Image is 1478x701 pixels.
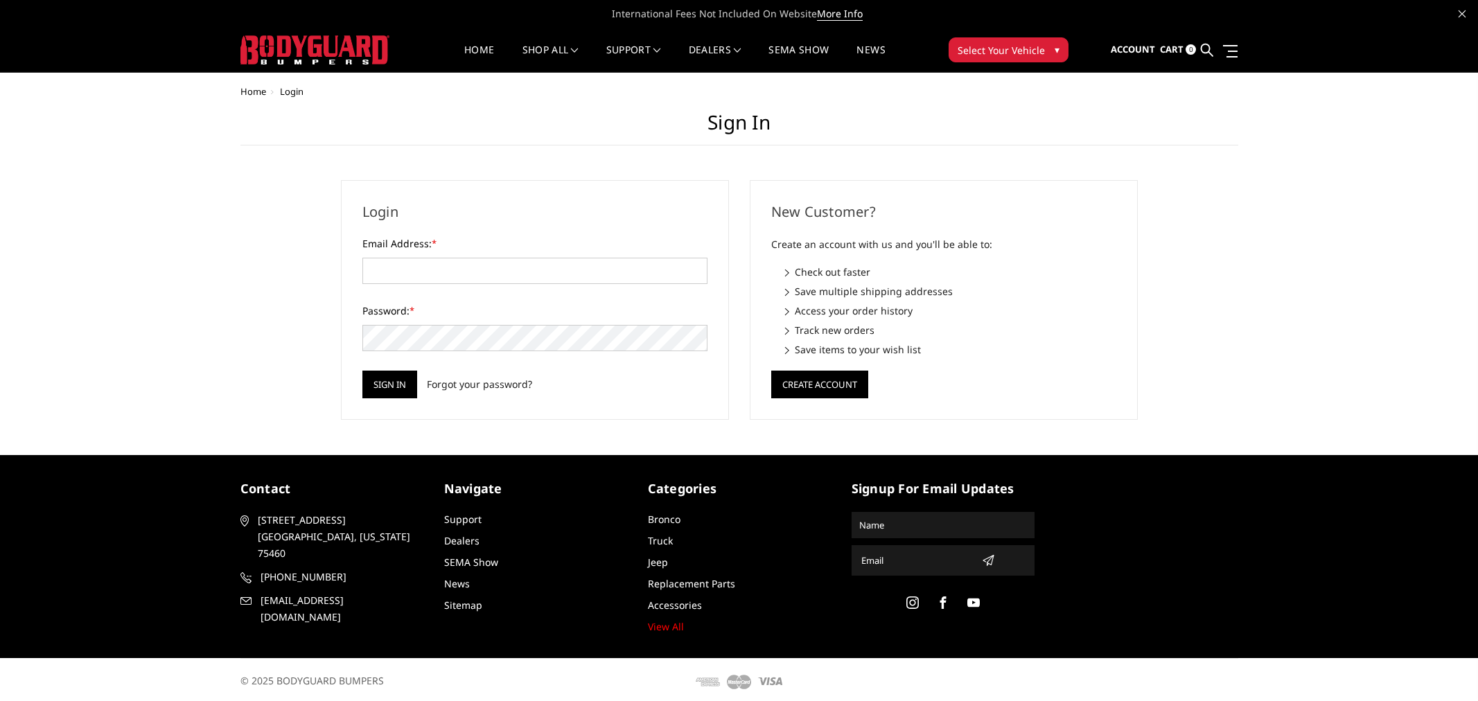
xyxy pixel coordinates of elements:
[444,598,482,612] a: Sitemap
[771,236,1116,253] p: Create an account with us and you'll be able to:
[648,620,684,633] a: View All
[1111,31,1155,69] a: Account
[648,556,668,569] a: Jeep
[240,592,423,625] a: [EMAIL_ADDRESS][DOMAIN_NAME]
[648,577,735,590] a: Replacement Parts
[258,512,419,562] span: [STREET_ADDRESS] [GEOGRAPHIC_DATA], [US_STATE] 75460
[1055,42,1059,57] span: ▾
[240,674,384,687] span: © 2025 BODYGUARD BUMPERS
[1111,43,1155,55] span: Account
[648,598,702,612] a: Accessories
[785,303,1116,318] li: Access your order history
[1160,43,1184,55] span: Cart
[261,592,421,625] span: [EMAIL_ADDRESS][DOMAIN_NAME]
[1160,31,1196,69] a: Cart 0
[464,45,494,72] a: Home
[444,577,470,590] a: News
[689,45,741,72] a: Dealers
[1186,44,1196,55] span: 0
[280,85,303,98] span: Login
[444,513,482,526] a: Support
[444,479,627,498] h5: Navigate
[648,479,831,498] h5: Categories
[362,371,417,398] input: Sign in
[261,569,421,585] span: [PHONE_NUMBER]
[606,45,661,72] a: Support
[949,37,1068,62] button: Select Your Vehicle
[817,7,863,21] a: More Info
[444,534,480,547] a: Dealers
[771,371,868,398] button: Create Account
[362,202,707,222] h2: Login
[785,342,1116,357] li: Save items to your wish list
[240,479,423,498] h5: contact
[768,45,829,72] a: SEMA Show
[648,513,680,526] a: Bronco
[427,377,532,391] a: Forgot your password?
[785,323,1116,337] li: Track new orders
[854,514,1032,536] input: Name
[444,556,498,569] a: SEMA Show
[240,111,1238,145] h1: Sign in
[648,534,673,547] a: Truck
[240,569,423,585] a: [PHONE_NUMBER]
[362,236,707,251] label: Email Address:
[785,284,1116,299] li: Save multiple shipping addresses
[362,303,707,318] label: Password:
[771,202,1116,222] h2: New Customer?
[856,45,885,72] a: News
[852,479,1035,498] h5: signup for email updates
[958,43,1045,57] span: Select Your Vehicle
[522,45,579,72] a: shop all
[240,85,266,98] a: Home
[856,549,976,571] input: Email
[771,376,868,389] a: Create Account
[785,265,1116,279] li: Check out faster
[240,35,389,64] img: BODYGUARD BUMPERS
